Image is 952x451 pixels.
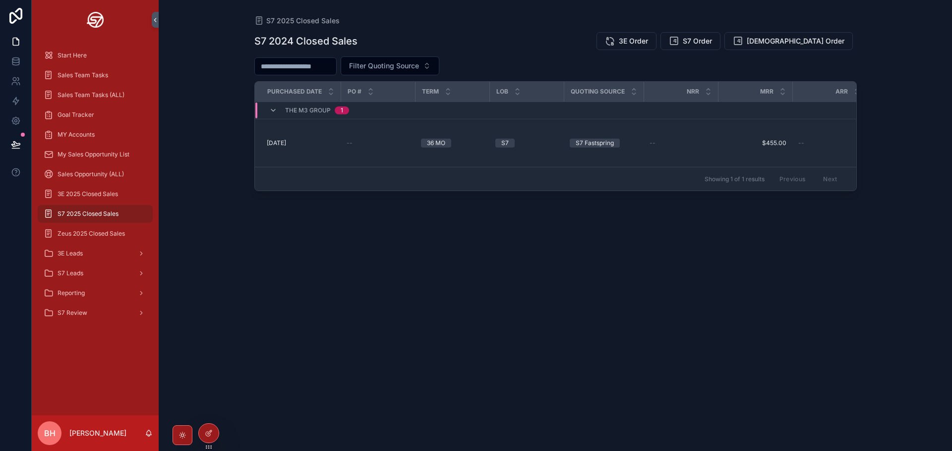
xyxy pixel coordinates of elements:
[87,12,104,28] img: App logo
[32,40,159,335] div: scrollable content
[58,250,83,257] span: 3E Leads
[798,139,861,147] a: --
[38,126,153,144] a: MY Accounts
[687,88,699,96] span: NRR
[58,51,87,59] span: Start Here
[266,16,340,26] span: S7 2025 Closed Sales
[38,225,153,243] a: Zeus 2025 Closed Sales
[724,139,786,147] a: $455.00
[427,139,445,148] div: 36 MO
[683,36,712,46] span: S7 Order
[58,230,125,238] span: Zeus 2025 Closed Sales
[798,139,804,147] span: --
[421,139,483,148] a: 36 MO
[496,88,508,96] span: LOB
[254,34,357,48] h1: S7 2024 Closed Sales
[650,139,655,147] span: --
[58,269,83,277] span: S7 Leads
[596,32,656,50] button: 3E Order
[58,150,129,158] span: My Sales Opportunity List
[58,289,85,297] span: Reporting
[571,88,625,96] span: Quoting Source
[501,139,509,148] div: S7
[38,106,153,124] a: Goal Tracker
[660,32,720,50] button: S7 Order
[267,139,286,147] span: [DATE]
[38,264,153,282] a: S7 Leads
[38,304,153,322] a: S7 Review
[760,88,773,96] span: MRR
[705,175,765,183] span: Showing 1 of 1 results
[267,139,335,147] a: [DATE]
[58,71,108,79] span: Sales Team Tasks
[835,88,848,96] span: ARR
[38,284,153,302] a: Reporting
[348,88,361,96] span: PO #
[650,139,712,147] a: --
[285,106,331,114] span: The M3 Group
[347,139,409,147] a: --
[38,185,153,203] a: 3E 2025 Closed Sales
[38,86,153,104] a: Sales Team Tasks (ALL)
[349,61,419,71] span: Filter Quoting Source
[58,170,124,178] span: Sales Opportunity (ALL)
[341,56,439,75] button: Select Button
[341,106,343,114] div: 1
[38,165,153,183] a: Sales Opportunity (ALL)
[570,139,638,148] a: S7 Fastspring
[267,88,322,96] span: Purchased Date
[44,427,56,439] span: BH
[38,146,153,163] a: My Sales Opportunity List
[422,88,439,96] span: Term
[619,36,648,46] span: 3E Order
[38,47,153,64] a: Start Here
[58,111,94,119] span: Goal Tracker
[576,139,614,148] div: S7 Fastspring
[69,428,126,438] p: [PERSON_NAME]
[58,190,118,198] span: 3E 2025 Closed Sales
[254,16,340,26] a: S7 2025 Closed Sales
[38,205,153,223] a: S7 2025 Closed Sales
[724,32,853,50] button: [DEMOGRAPHIC_DATA] Order
[747,36,844,46] span: [DEMOGRAPHIC_DATA] Order
[58,210,119,218] span: S7 2025 Closed Sales
[347,139,353,147] span: --
[38,66,153,84] a: Sales Team Tasks
[58,131,95,139] span: MY Accounts
[58,309,87,317] span: S7 Review
[58,91,124,99] span: Sales Team Tasks (ALL)
[495,139,558,148] a: S7
[38,245,153,262] a: 3E Leads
